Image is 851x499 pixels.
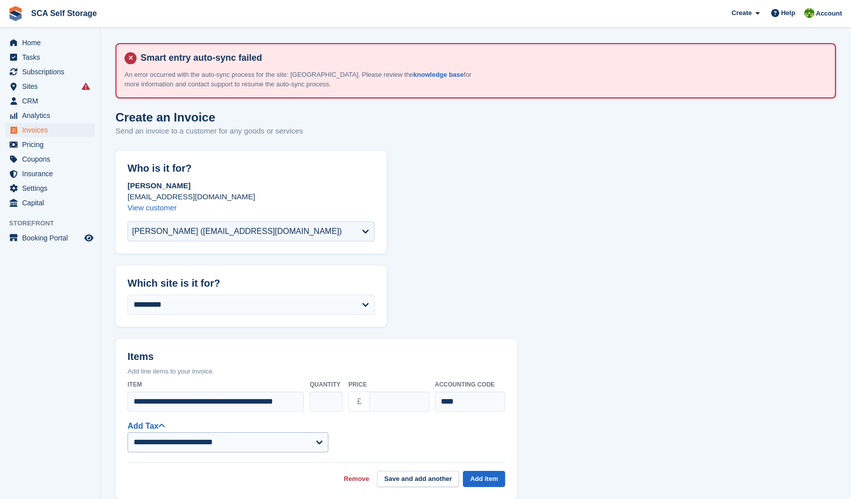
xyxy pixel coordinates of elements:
button: Save and add another [377,471,459,487]
a: menu [5,181,95,195]
button: Add item [463,471,505,487]
label: Accounting code [435,380,505,389]
p: Send an invoice to a customer for any goods or services [115,126,303,137]
a: knowledge base [413,71,463,78]
span: Settings [22,181,82,195]
a: menu [5,123,95,137]
a: menu [5,108,95,122]
span: CRM [22,94,82,108]
h1: Create an Invoice [115,110,303,124]
h2: Items [128,351,505,364]
span: Analytics [22,108,82,122]
label: Quantity [310,380,342,389]
span: Insurance [22,167,82,181]
span: Storefront [9,218,100,228]
a: menu [5,231,95,245]
p: An error occurred with the auto-sync process for the site: [GEOGRAPHIC_DATA]. Please review the f... [125,70,476,89]
p: Add line items to your invoice. [128,366,505,377]
a: Preview store [83,232,95,244]
a: Remove [344,474,370,484]
a: menu [5,65,95,79]
span: Coupons [22,152,82,166]
a: Add Tax [128,422,165,430]
a: menu [5,94,95,108]
a: menu [5,50,95,64]
label: Price [348,380,429,389]
img: Sam Chapman [804,8,814,18]
span: Help [781,8,795,18]
label: Item [128,380,304,389]
h4: Smart entry auto-sync failed [137,52,827,64]
p: [EMAIL_ADDRESS][DOMAIN_NAME] [128,191,375,202]
p: [PERSON_NAME] [128,180,375,191]
a: SCA Self Storage [27,5,101,22]
span: Create [732,8,752,18]
h2: Which site is it for? [128,278,375,289]
span: Capital [22,196,82,210]
a: menu [5,167,95,181]
a: menu [5,138,95,152]
a: View customer [128,203,177,212]
span: Tasks [22,50,82,64]
img: stora-icon-8386f47178a22dfd0bd8f6a31ec36ba5ce8667c1dd55bd0f319d3a0aa187defe.svg [8,6,23,21]
span: Account [816,9,842,19]
i: Smart entry sync failures have occurred [82,82,90,90]
span: Home [22,36,82,50]
span: Invoices [22,123,82,137]
a: menu [5,152,95,166]
div: [PERSON_NAME] ([EMAIL_ADDRESS][DOMAIN_NAME]) [132,225,342,237]
a: menu [5,79,95,93]
a: menu [5,196,95,210]
h2: Who is it for? [128,163,375,174]
span: Pricing [22,138,82,152]
span: Booking Portal [22,231,82,245]
a: menu [5,36,95,50]
span: Subscriptions [22,65,82,79]
span: Sites [22,79,82,93]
